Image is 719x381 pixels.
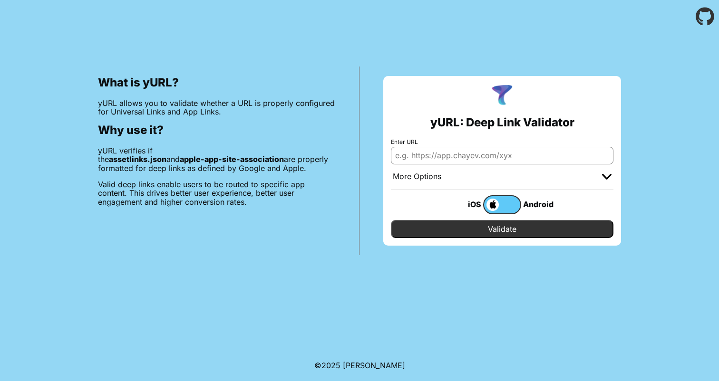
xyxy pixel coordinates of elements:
[393,172,441,181] div: More Options
[391,220,613,238] input: Validate
[98,124,335,137] h2: Why use it?
[343,361,405,370] a: Michael Ibragimchayev's Personal Site
[98,76,335,89] h2: What is yURL?
[180,154,284,164] b: apple-app-site-association
[490,84,515,108] img: yURL Logo
[430,116,574,129] h2: yURL: Deep Link Validator
[445,198,483,210] div: iOS
[98,180,335,206] p: Valid deep links enable users to be routed to specific app content. This drives better user exper...
[109,154,166,164] b: assetlinks.json
[391,147,613,164] input: e.g. https://app.chayev.com/xyx
[391,139,613,145] label: Enter URL
[602,174,612,180] img: chevron
[98,99,335,116] p: yURL allows you to validate whether a URL is properly configured for Universal Links and App Links.
[98,146,335,172] p: yURL verifies if the and are properly formatted for deep links as defined by Google and Apple.
[321,361,340,370] span: 2025
[521,198,559,210] div: Android
[314,350,405,381] footer: ©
